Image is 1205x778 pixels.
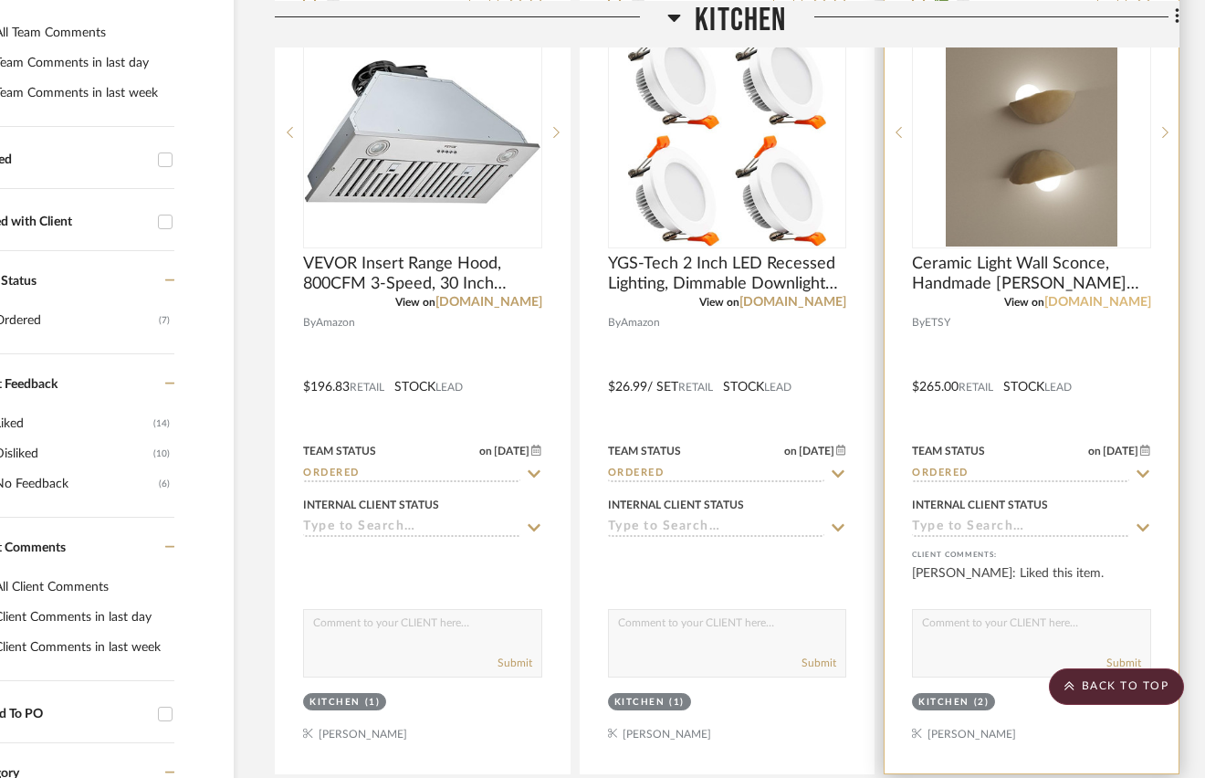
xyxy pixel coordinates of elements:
[628,18,827,247] img: YGS-Tech 2 Inch LED Recessed Lighting, Dimmable Downlight 3W(35W Halogen Equivalent), CRI80, 3000...
[797,445,836,457] span: [DATE]
[912,564,1151,601] div: [PERSON_NAME]: Liked this item.
[739,296,846,309] a: [DOMAIN_NAME]
[608,466,825,483] input: Type to Search…
[918,696,969,710] div: Kitchen
[621,314,660,331] span: Amazon
[608,314,621,331] span: By
[608,520,825,537] input: Type to Search…
[303,497,439,513] div: Internal Client Status
[912,314,925,331] span: By
[1049,668,1184,705] scroll-to-top-button: BACK TO TOP
[912,443,985,459] div: Team Status
[699,297,739,308] span: View on
[435,296,542,309] a: [DOMAIN_NAME]
[303,314,316,331] span: By
[309,696,361,710] div: Kitchen
[365,696,381,710] div: (1)
[912,254,1151,294] span: Ceramic Light Wall Sconce, Handmade [PERSON_NAME] Light, Contemporary style, Clay Lamp Sconce, Wa...
[498,655,532,671] button: Submit
[946,18,1117,247] img: Ceramic Light Wall Sconce, Handmade Clay Wall Light, Contemporary style, Clay Lamp Sconce, Wabi S...
[609,17,846,247] div: 0
[303,443,376,459] div: Team Status
[303,466,520,483] input: Type to Search…
[912,497,1048,513] div: Internal Client Status
[912,520,1129,537] input: Type to Search…
[153,439,170,468] div: (10)
[614,696,665,710] div: Kitchen
[669,696,685,710] div: (1)
[925,314,950,331] span: ETSY
[479,446,492,457] span: on
[784,446,797,457] span: on
[608,443,681,459] div: Team Status
[159,306,170,335] div: (7)
[305,60,540,204] img: VEVOR Insert Range Hood, 800CFM 3-Speed, 30 Inch Stainless Steel Built-in Kitchen Vent with Push ...
[159,469,170,499] div: (6)
[1101,445,1140,457] span: [DATE]
[492,445,531,457] span: [DATE]
[1004,297,1044,308] span: View on
[1088,446,1101,457] span: on
[153,409,170,438] div: (14)
[608,497,744,513] div: Internal Client Status
[303,254,542,294] span: VEVOR Insert Range Hood, 800CFM 3-Speed, 30 Inch Stainless Steel Built-in Kitchen Vent with Push ...
[1044,296,1151,309] a: [DOMAIN_NAME]
[802,655,836,671] button: Submit
[303,520,520,537] input: Type to Search…
[395,297,435,308] span: View on
[974,696,990,710] div: (2)
[1106,655,1141,671] button: Submit
[608,254,847,294] span: YGS-Tech 2 Inch LED Recessed Lighting, Dimmable Downlight 3W(35W Halogen Equivalent), CRI80, 3000...
[912,466,1129,483] input: Type to Search…
[316,314,355,331] span: Amazon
